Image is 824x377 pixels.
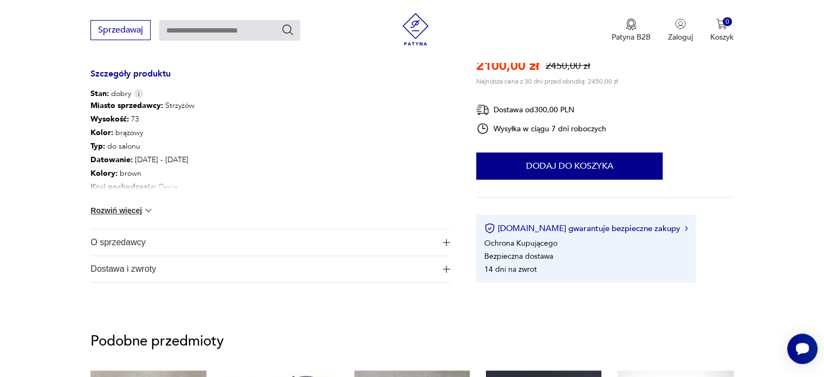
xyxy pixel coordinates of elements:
img: Info icon [134,89,144,98]
span: dobry [90,88,131,99]
img: Ikona plusa [443,239,450,246]
img: Ikona certyfikatu [484,223,495,234]
img: Ikona plusa [443,265,450,273]
h3: Szczegóły produktu [90,71,450,88]
b: Wysokość : [90,114,129,124]
img: Ikonka użytkownika [675,18,686,29]
button: Dodaj do koszyka [476,152,663,180]
button: Rozwiń więcej [90,205,153,216]
p: [DATE] - [DATE] [90,154,347,167]
button: 0Koszyk [710,18,734,42]
b: Miasto sprzedawcy : [90,100,163,111]
p: do salonu [90,140,347,154]
button: Szukaj [281,23,294,36]
p: Koszyk [710,32,734,42]
button: Ikona plusaO sprzedawcy [90,229,450,255]
li: Bezpieczna dostawa [484,251,553,261]
img: Ikona koszyka [716,18,727,29]
p: 2100,00 zł [476,57,539,75]
button: Patyna B2B [612,18,651,42]
p: Najniższa cena z 30 dni przed obniżką: 2450,00 zł [476,77,618,86]
p: brązowy [90,126,347,140]
p: brown [90,167,347,181]
iframe: Smartsupp widget button [787,334,817,364]
b: Typ : [90,141,105,151]
div: Dostawa od 300,00 PLN [476,103,606,117]
img: chevron down [143,205,154,216]
span: Dostawa i zwroty [90,256,435,282]
p: Patyna B2B [612,32,651,42]
p: Dania [90,181,347,194]
span: O sprzedawcy [90,229,435,255]
div: 0 [723,17,732,27]
button: Zaloguj [668,18,693,42]
a: Sprzedawaj [90,27,151,35]
p: 73 [90,113,347,126]
li: 14 dni na zwrot [484,264,537,274]
button: Sprzedawaj [90,20,151,40]
p: Strzyżów [90,99,347,113]
img: Ikona strzałki w prawo [685,226,688,231]
img: Ikona dostawy [476,103,489,117]
b: Kolory : [90,168,118,178]
b: Kolor: [90,127,113,138]
b: Stan: [90,88,109,99]
a: Ikona medaluPatyna B2B [612,18,651,42]
b: Datowanie : [90,155,133,165]
p: Zaloguj [668,32,693,42]
p: 2450,00 zł [546,59,590,73]
b: Kraj pochodzenia : [90,182,157,192]
button: Ikona plusaDostawa i zwroty [90,256,450,282]
p: Podobne przedmioty [90,335,733,348]
li: Ochrona Kupującego [484,238,557,248]
div: Wysyłka w ciągu 7 dni roboczych [476,122,606,135]
img: Patyna - sklep z meblami i dekoracjami vintage [399,13,432,46]
img: Ikona medalu [626,18,637,30]
button: [DOMAIN_NAME] gwarantuje bezpieczne zakupy [484,223,687,234]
